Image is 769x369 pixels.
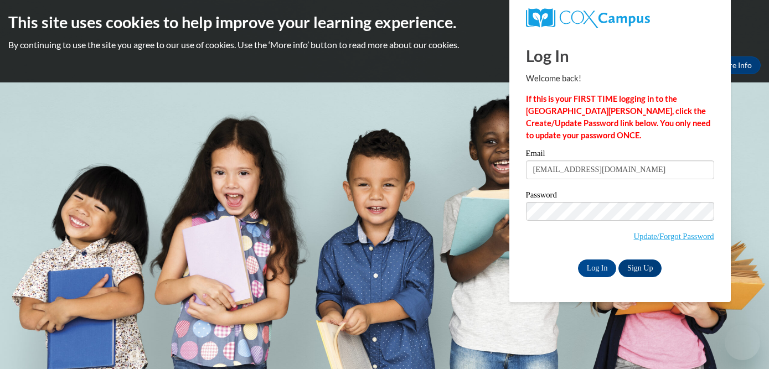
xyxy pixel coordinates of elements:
[526,94,710,140] strong: If this is your FIRST TIME logging in to the [GEOGRAPHIC_DATA][PERSON_NAME], click the Create/Upd...
[526,8,714,28] a: COX Campus
[633,232,714,241] a: Update/Forgot Password
[526,8,650,28] img: COX Campus
[8,11,761,33] h2: This site uses cookies to help improve your learning experience.
[709,56,761,74] a: More Info
[578,259,617,277] input: Log In
[725,325,760,360] iframe: Button to launch messaging window
[8,39,761,51] p: By continuing to use the site you agree to our use of cookies. Use the ‘More info’ button to read...
[526,149,714,160] label: Email
[526,44,714,67] h1: Log In
[526,191,714,202] label: Password
[618,259,662,277] a: Sign Up
[526,72,714,85] p: Welcome back!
